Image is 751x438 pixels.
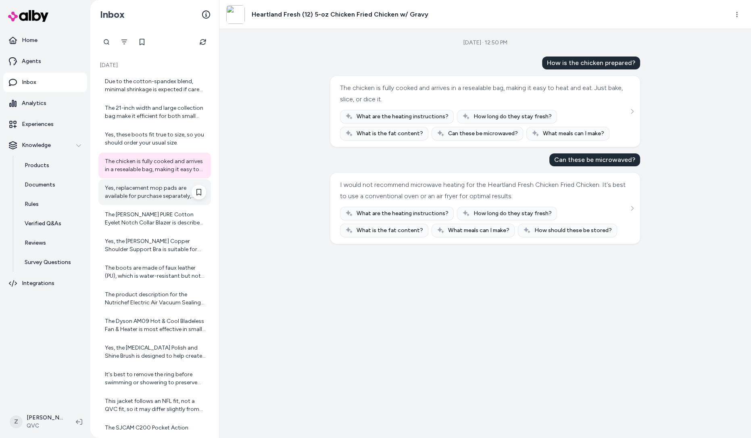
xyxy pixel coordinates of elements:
div: The 21-inch width and large collection bag make it efficient for both small and medium-sized yard... [105,104,206,120]
p: Analytics [22,99,46,107]
div: Yes, the [MEDICAL_DATA] Polish and Shine Brush is designed to help create sleek hair. It features... [105,344,206,360]
div: [DATE] · 12:50 PM [463,39,507,47]
div: The boots are made of faux leather (PU), which is water-resistant but not fully waterproof. [105,264,206,280]
a: Due to the cotton-spandex blend, minimal shrinkage is expected if care instructions are followed ... [98,73,211,98]
a: The Dyson AM09 Hot & Cool Bladeless Fan & Heater is most effective in small rooms. Some users hav... [98,312,211,338]
p: [DATE] [98,61,211,69]
h2: Inbox [100,8,125,21]
p: Experiences [22,120,54,128]
button: See more [627,203,637,213]
p: Knowledge [22,141,51,149]
button: Refresh [195,34,211,50]
a: Yes, these boots fit true to size, so you should order your usual size. [98,126,211,152]
div: The Dyson AM09 Hot & Cool Bladeless Fan & Heater is most effective in small rooms. Some users hav... [105,317,206,333]
a: Home [3,31,87,50]
span: How long do they stay fresh? [474,210,552,218]
a: Integrations [3,274,87,293]
a: The [PERSON_NAME] PURE Cotton Eyelet Notch Collar Blazer is described as having a "fitted" fit, w... [98,206,211,232]
a: This jacket follows an NFL fit, not a QVC fit, so it may differ slightly from standard QVC sizing. [98,392,211,418]
a: The 21-inch width and large collection bag make it efficient for both small and medium-sized yard... [98,99,211,125]
button: Z[PERSON_NAME]QVC [5,409,69,435]
a: Agents [3,52,87,71]
a: Yes, the [PERSON_NAME] Copper Shoulder Support Bra is suitable for daily wear. According to custo... [98,233,211,258]
span: QVC [27,422,63,430]
div: Yes, the [PERSON_NAME] Copper Shoulder Support Bra is suitable for daily wear. According to custo... [105,237,206,254]
span: Z [10,415,23,428]
p: Reviews [25,239,46,247]
a: The boots are made of faux leather (PU), which is water-resistant but not fully waterproof. [98,259,211,285]
span: What meals can I make? [543,130,604,138]
a: Yes, replacement mop pads are available for purchase separately, ensuring you can maintain optima... [98,179,211,205]
p: Home [22,36,38,44]
a: Yes, the [MEDICAL_DATA] Polish and Shine Brush is designed to help create sleek hair. It features... [98,339,211,365]
a: Experiences [3,115,87,134]
div: I would not recommend microwave heating for the Heartland Fresh Chicken Fried Chicken. It's best ... [340,179,628,202]
a: The chicken is fully cooked and arrives in a resealable bag, making it easy to heat and eat. Just... [98,153,211,178]
span: How long do they stay fresh? [474,113,552,121]
span: What are the heating instructions? [357,113,449,121]
img: m72010.001 [226,5,245,24]
h3: Heartland Fresh (12) 5-oz Chicken Fried Chicken w/ Gravy [252,10,428,19]
div: The chicken is fully cooked and arrives in a resealable bag, making it easy to heat and eat. Just... [105,157,206,174]
p: Rules [25,200,39,208]
a: Documents [17,175,87,195]
p: Survey Questions [25,258,71,266]
p: Products [25,161,49,170]
button: See more [627,107,637,116]
img: alby Logo [8,10,48,22]
button: Knowledge [3,136,87,155]
div: The [PERSON_NAME] PURE Cotton Eyelet Notch Collar Blazer is described as having a "fitted" fit, w... [105,211,206,227]
div: It's best to remove the ring before swimming or showering to preserve the platinum plating. [105,371,206,387]
a: The product description for the Nutrichef Electric Air Vacuum Sealing Food Preserver System does ... [98,286,211,312]
a: Products [17,156,87,175]
div: Can these be microwaved? [549,153,640,166]
p: Verified Q&As [25,220,61,228]
div: How is the chicken prepared? [542,57,640,69]
a: Survey Questions [17,253,87,272]
p: [PERSON_NAME] [27,414,63,422]
div: The product description for the Nutrichef Electric Air Vacuum Sealing Food Preserver System does ... [105,291,206,307]
a: Rules [17,195,87,214]
span: What is the fat content? [357,226,423,235]
div: Yes, replacement mop pads are available for purchase separately, ensuring you can maintain optima... [105,184,206,200]
a: Inbox [3,73,87,92]
p: Inbox [22,78,36,86]
a: Analytics [3,94,87,113]
span: Can these be microwaved? [448,130,518,138]
a: Verified Q&As [17,214,87,233]
span: What are the heating instructions? [357,210,449,218]
p: Integrations [22,279,54,287]
div: Yes, these boots fit true to size, so you should order your usual size. [105,131,206,147]
a: Reviews [17,233,87,253]
p: Documents [25,181,55,189]
span: How should these be stored? [534,226,612,235]
a: It's best to remove the ring before swimming or showering to preserve the platinum plating. [98,366,211,392]
span: What meals can I make? [448,226,509,235]
div: This jacket follows an NFL fit, not a QVC fit, so it may differ slightly from standard QVC sizing. [105,397,206,413]
p: Agents [22,57,41,65]
div: The chicken is fully cooked and arrives in a resealable bag, making it easy to heat and eat. Just... [340,82,628,105]
div: Due to the cotton-spandex blend, minimal shrinkage is expected if care instructions are followed ... [105,78,206,94]
button: Filter [116,34,132,50]
span: What is the fat content? [357,130,423,138]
